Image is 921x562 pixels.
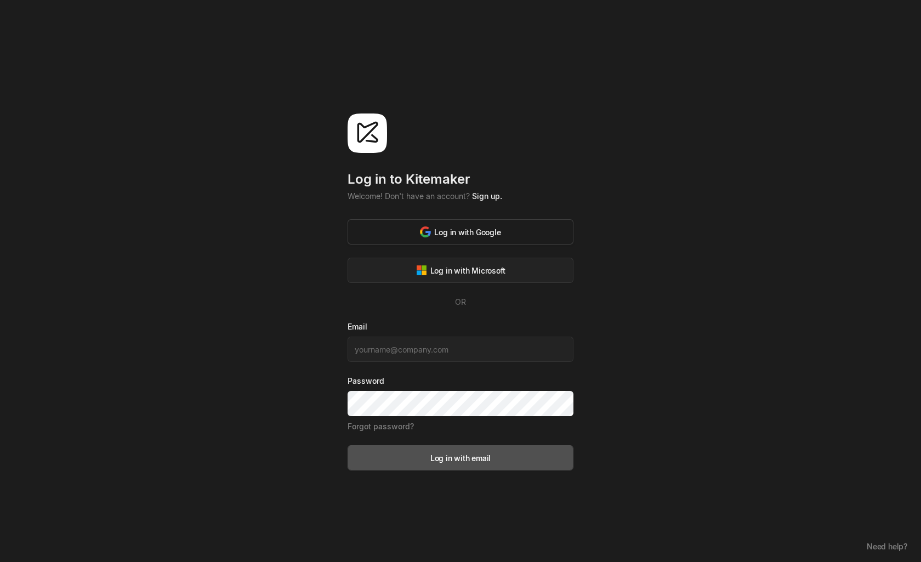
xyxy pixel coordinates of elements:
button: Need help? [861,538,913,554]
a: Forgot password? [348,422,414,431]
input: yourname@company.com [348,337,573,362]
img: svg%3e [348,113,387,153]
button: Log in with email [348,445,573,470]
button: Log in with Google [348,219,573,245]
div: Log in to Kitemaker [348,171,573,189]
div: Log in with Google [420,226,501,238]
img: svg%3e [420,226,431,237]
div: Log in with email [430,452,491,464]
label: Password [348,375,573,387]
img: svg%3e [416,265,427,276]
label: Email [348,321,573,332]
div: Welcome! Don't have an account? [348,190,573,202]
a: Sign up. [472,191,502,201]
div: OR [348,296,573,308]
div: Log in with Microsoft [416,265,505,276]
button: Log in with Microsoft [348,258,573,283]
